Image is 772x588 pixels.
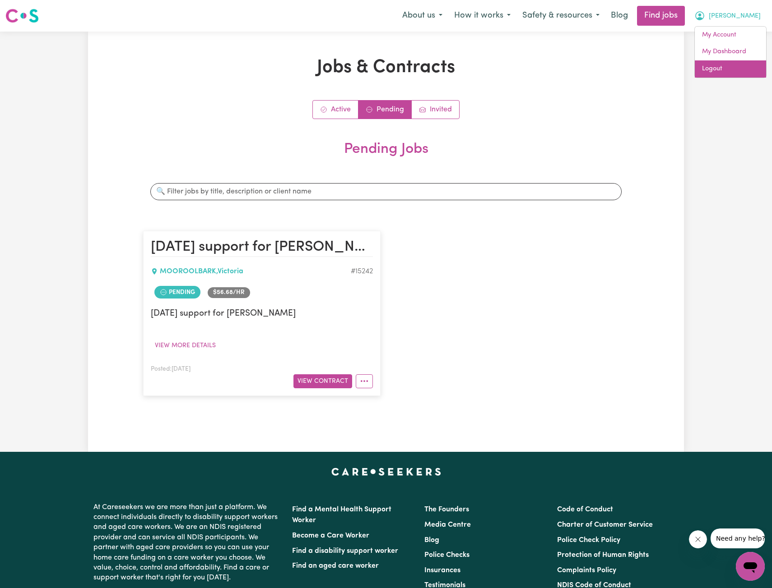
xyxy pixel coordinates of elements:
[516,6,605,25] button: Safety & resources
[351,266,373,277] div: Job ID #15242
[356,374,373,388] button: More options
[557,567,616,574] a: Complaints Policy
[424,521,471,528] a: Media Centre
[313,101,358,119] a: Active jobs
[424,551,470,559] a: Police Checks
[709,11,761,21] span: [PERSON_NAME]
[358,101,412,119] a: Contracts pending review
[151,239,373,257] h2: Tuesday support for ethan
[557,551,649,559] a: Protection of Human Rights
[93,499,281,587] p: At Careseekers we are more than just a platform. We connect individuals directly to disability su...
[637,6,685,26] a: Find jobs
[711,528,765,548] iframe: Message from company
[292,532,369,539] a: Become a Care Worker
[448,6,516,25] button: How it works
[424,567,460,574] a: Insurances
[412,101,459,119] a: Job invitations
[695,43,766,60] a: My Dashboard
[5,5,39,26] a: Careseekers logo
[151,308,373,321] p: [DATE] support for [PERSON_NAME]
[695,27,766,44] a: My Account
[5,6,55,14] span: Need any help?
[605,6,633,26] a: Blog
[143,141,629,172] h2: Pending Jobs
[151,266,351,277] div: MOOROOLBARK , Victoria
[557,537,620,544] a: Police Check Policy
[688,6,767,25] button: My Account
[151,339,220,353] button: View more details
[292,547,398,555] a: Find a disability support worker
[292,562,379,570] a: Find an aged care worker
[154,286,200,299] span: Job contract pending review by care worker
[557,506,613,513] a: Code of Conduct
[292,506,391,524] a: Find a Mental Health Support Worker
[424,506,469,513] a: The Founders
[424,537,439,544] a: Blog
[208,287,250,298] span: Job rate per hour
[695,60,766,78] a: Logout
[736,552,765,581] iframe: Button to launch messaging window
[331,468,441,475] a: Careseekers home page
[293,374,352,388] button: View Contract
[151,366,191,372] span: Posted: [DATE]
[143,57,629,78] h1: Jobs & Contracts
[689,530,707,548] iframe: Close message
[694,26,767,78] div: My Account
[5,8,39,24] img: Careseekers logo
[396,6,448,25] button: About us
[150,183,622,200] input: 🔍 Filter jobs by title, description or client name
[557,521,653,528] a: Charter of Customer Service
